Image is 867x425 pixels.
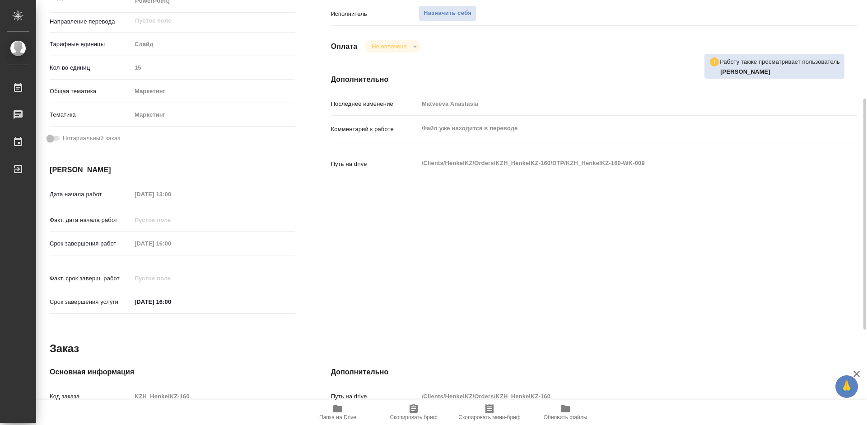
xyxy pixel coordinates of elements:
button: Скопировать бриф [376,400,452,425]
h4: Дополнительно [331,74,857,85]
span: Папка на Drive [319,414,356,420]
div: Маркетинг [131,107,295,123]
p: Общая тематика [50,87,131,96]
h4: Дополнительно [331,367,857,378]
input: Пустое поле [419,97,813,110]
h4: Основная информация [50,367,295,378]
span: Скопировать бриф [390,414,437,420]
h2: Заказ [50,341,79,356]
button: Папка на Drive [300,400,376,425]
h4: Оплата [331,41,358,52]
input: Пустое поле [131,188,210,201]
p: Кол-во единиц [50,63,131,72]
p: Срок завершения работ [50,239,131,248]
button: Скопировать мини-бриф [452,400,527,425]
p: Последнее изменение [331,99,419,109]
input: Пустое поле [131,390,295,403]
p: Направление перевода [50,17,131,26]
div: Не оплачена [364,40,420,52]
input: Пустое поле [419,390,813,403]
button: Не оплачена [369,42,409,50]
div: Маркетинг [131,84,295,99]
p: Яковлев Сергей [720,67,840,76]
p: Тематика [50,110,131,119]
button: 🙏 [835,375,858,398]
p: Срок завершения услуги [50,297,131,307]
input: Пустое поле [131,61,295,74]
p: Путь на drive [331,160,419,169]
input: ✎ Введи что-нибудь [131,295,210,308]
p: Дата начала работ [50,190,131,199]
span: Обновить файлы [544,414,587,420]
p: Факт. дата начала работ [50,216,131,225]
p: Комментарий к работе [331,125,419,134]
span: Нотариальный заказ [63,134,120,143]
span: Скопировать мини-бриф [458,414,520,420]
p: Тарифные единицы [50,40,131,49]
button: Назначить себя [419,5,476,21]
p: Путь на drive [331,392,419,401]
span: Назначить себя [424,8,471,19]
input: Пустое поле [131,237,210,250]
b: [PERSON_NAME] [720,68,770,75]
h4: [PERSON_NAME] [50,165,295,175]
p: Факт. срок заверш. работ [50,274,131,283]
input: Пустое поле [131,213,210,227]
textarea: Файл уже находится в переводе [419,121,813,136]
p: Работу также просматривает пользователь [720,57,840,66]
span: 🙏 [839,377,854,396]
div: Слайд [131,37,295,52]
input: Пустое поле [131,272,210,285]
input: Пустое поле [134,15,274,26]
button: Обновить файлы [527,400,603,425]
p: Исполнитель [331,9,419,19]
p: Код заказа [50,392,131,401]
textarea: /Clients/HenkelKZ/Orders/KZH_HenkelKZ-160/DTP/KZH_HenkelKZ-160-WK-009 [419,156,813,171]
